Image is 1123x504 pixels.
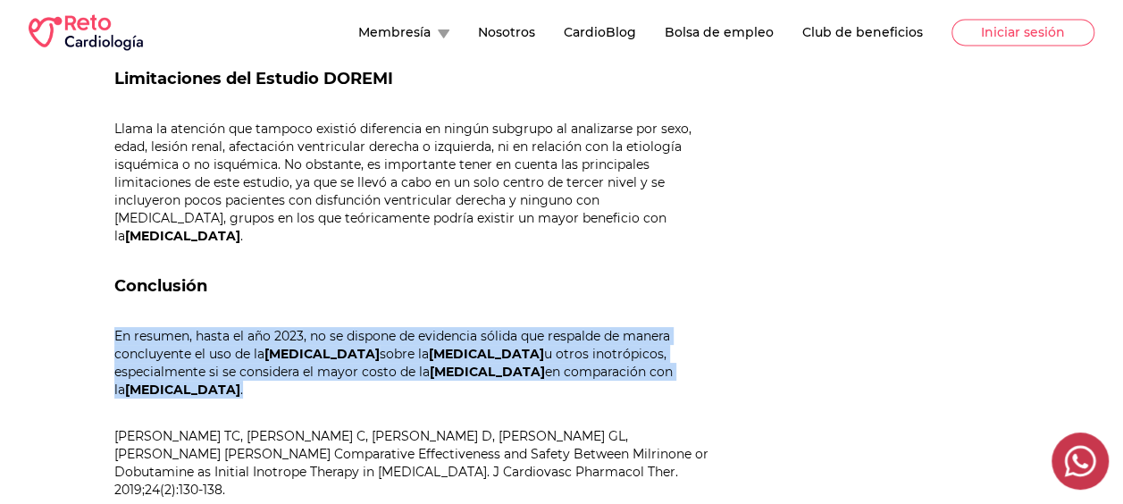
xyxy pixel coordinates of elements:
[358,23,449,41] button: Membresía
[264,346,380,362] strong: [MEDICAL_DATA]
[802,23,923,41] button: Club de beneficios
[125,228,240,244] strong: [MEDICAL_DATA]
[114,66,710,91] h2: Limitaciones del Estudio DOREMI
[951,19,1094,46] button: Iniciar sesión
[114,273,710,298] h2: Conclusión
[114,120,710,245] p: Llama la atención que tampoco existió diferencia en ningún subgrupo al analizarse por sexo, edad,...
[665,23,774,41] button: Bolsa de empleo
[430,364,545,380] strong: [MEDICAL_DATA]
[114,427,710,499] p: [PERSON_NAME] TC, [PERSON_NAME] C, [PERSON_NAME] D, [PERSON_NAME] GL, [PERSON_NAME] [PERSON_NAME]...
[114,327,710,399] p: En resumen, hasta el año 2023, no se dispone de evidencia sólida que respalde de manera concluyen...
[564,23,636,41] button: CardioBlog
[29,14,143,50] img: RETO Cardio Logo
[429,346,544,362] strong: [MEDICAL_DATA]
[478,23,535,41] button: Nosotros
[125,382,240,398] strong: [MEDICAL_DATA]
